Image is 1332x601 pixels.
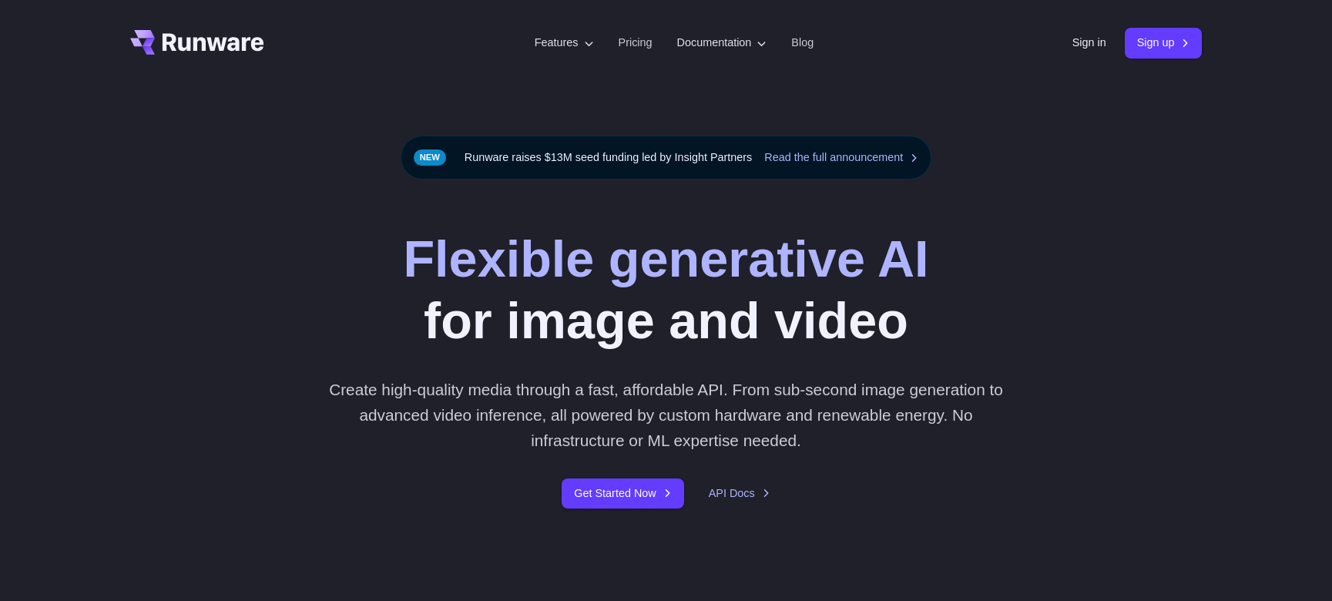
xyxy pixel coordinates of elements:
strong: Flexible generative AI [403,230,928,287]
p: Create high-quality media through a fast, affordable API. From sub-second image generation to adv... [323,377,1009,454]
label: Documentation [677,34,767,52]
a: Blog [791,34,814,52]
a: Read the full announcement [764,149,918,166]
a: Sign in [1072,34,1106,52]
a: API Docs [709,485,770,502]
div: Runware raises $13M seed funding led by Insight Partners [401,136,932,180]
a: Sign up [1125,28,1203,58]
label: Features [535,34,594,52]
a: Go to / [130,30,264,55]
a: Pricing [619,34,653,52]
a: Get Started Now [562,478,683,509]
h1: for image and video [403,229,928,352]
